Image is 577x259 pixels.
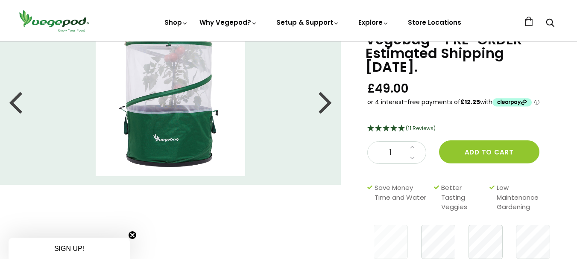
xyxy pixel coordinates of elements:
h1: Vegebag - PRE-ORDER - Estimated Shipping [DATE]. [366,33,556,74]
button: Close teaser [128,231,137,239]
span: Save Money Time and Water [375,183,430,212]
a: Shop [164,18,188,27]
span: 1 [376,147,405,158]
div: SIGN UP!Close teaser [9,238,130,259]
img: Vegepod [15,9,92,33]
div: 4.91 Stars - 11 Reviews [367,123,556,134]
a: Decrease quantity by 1 [407,153,417,164]
a: Why Vegepod? [199,18,258,27]
button: Add to cart [439,140,539,163]
span: £49.00 [367,81,409,96]
a: Store Locations [408,18,461,27]
a: Explore [358,18,389,27]
span: Better Tasting Veggies [441,183,485,212]
a: Setup & Support [276,18,340,27]
a: Increase quantity by 1 [407,142,417,153]
span: 4.91 Stars - 11 Reviews [406,125,436,132]
img: Vegebag - PRE-ORDER - Estimated Shipping August 20th. [96,27,245,176]
span: SIGN UP! [54,245,84,252]
span: Low Maintenance Gardening [497,183,551,212]
a: Search [546,19,554,28]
